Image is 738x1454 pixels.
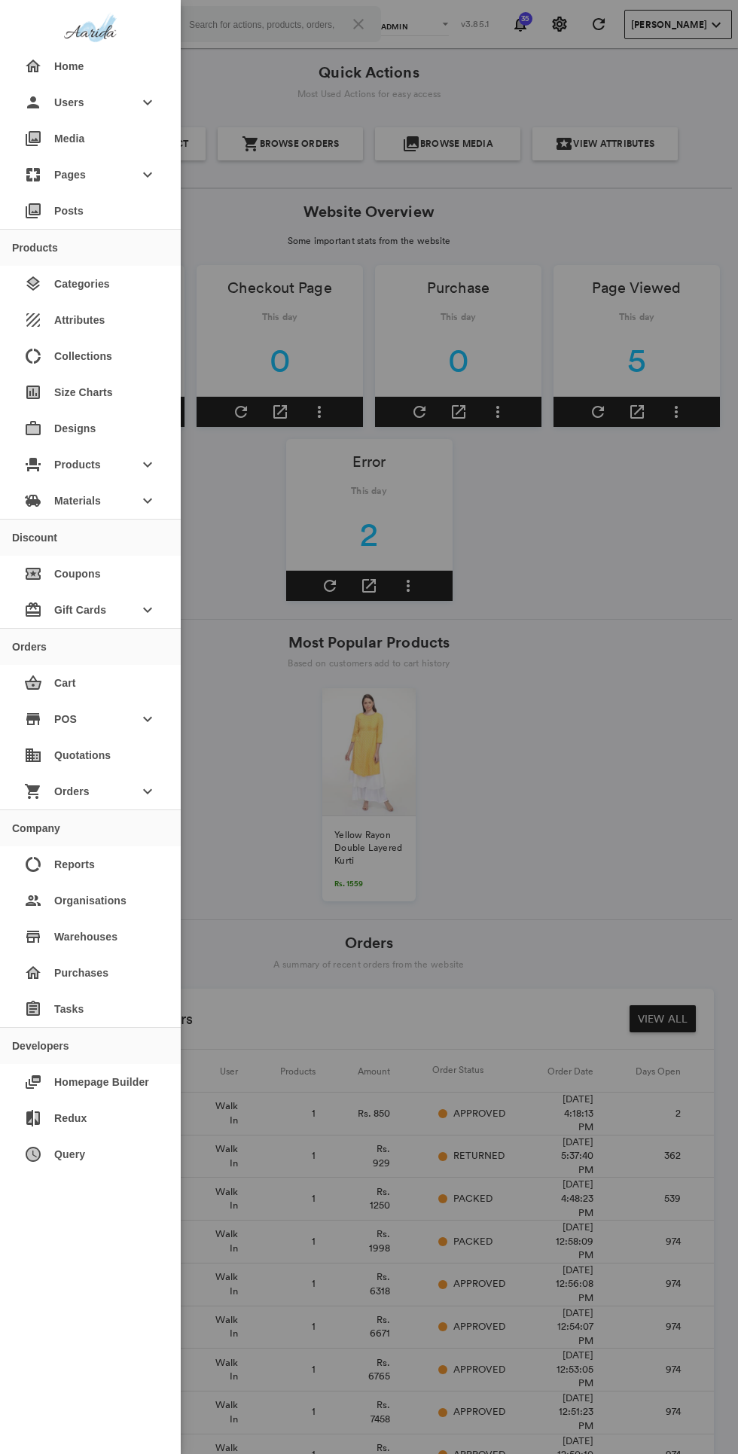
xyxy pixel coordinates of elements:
[139,710,157,728] md-icon: keyboard_arrow_down
[12,302,169,338] div: Attributes
[24,601,42,619] md-icon: {{ $mdSidemenuContent.icon }}
[139,93,157,111] md-icon: keyboard_arrow_down
[12,556,169,592] div: Coupons
[24,1000,42,1018] md-icon: {{childMenu.icon}}
[54,706,127,733] span: POS
[24,57,42,75] md-icon: {{menuItem.icon}}
[24,93,42,111] md-icon: {{ $mdSidemenuContent.icon }}
[12,665,169,701] div: Cart
[24,166,42,184] md-icon: {{ $mdSidemenuContent.icon }}
[12,991,169,1027] div: Tasks
[24,492,42,510] md-icon: {{ $mdSidemenuContent.icon }}
[12,410,169,447] div: Designs
[12,846,169,882] div: Reports
[24,456,42,474] md-icon: {{ $mdSidemenuContent.icon }}
[24,674,42,692] md-icon: {{childMenu.icon}}
[139,456,157,474] md-icon: keyboard_arrow_down
[12,338,169,374] div: Collections
[24,419,42,437] md-icon: {{childMenu.icon}}
[54,487,127,514] span: Materials
[24,746,42,764] md-icon: {{childMenu.icon}}
[139,601,157,619] md-icon: keyboard_arrow_down
[12,120,169,157] div: Media
[24,383,42,401] md-icon: {{childMenu.icon}}
[24,1109,42,1127] md-icon: {{childMenu.icon}}
[139,782,157,800] md-icon: keyboard_arrow_down
[24,347,42,365] md-icon: {{childMenu.icon}}
[24,130,42,148] md-icon: {{menuItem.icon}}
[12,642,47,652] div: Orders
[12,919,169,955] div: Warehouses
[54,778,127,805] span: Orders
[24,1073,42,1091] md-icon: {{childMenu.icon}}
[24,1145,42,1163] md-icon: {{childMenu.icon}}
[12,1136,169,1172] div: Query
[139,166,157,184] md-icon: keyboard_arrow_down
[139,492,157,510] md-icon: keyboard_arrow_down
[24,311,42,329] md-icon: {{childMenu.icon}}
[12,1100,169,1136] div: Redux
[12,1041,69,1051] div: Developers
[12,193,169,229] div: Posts
[24,710,42,728] md-icon: {{ $mdSidemenuContent.icon }}
[24,565,42,583] md-icon: {{childMenu.icon}}
[24,892,42,910] md-icon: {{childMenu.icon}}
[54,161,127,188] span: Pages
[24,855,42,873] md-icon: {{childMenu.icon}}
[12,1064,169,1100] div: Homepage Builder
[24,275,42,293] md-icon: {{childMenu.icon}}
[54,89,127,116] span: Users
[64,12,117,45] img: aarida-optimized.png
[12,955,169,991] div: Purchases
[24,964,42,982] md-icon: {{childMenu.icon}}
[12,823,60,834] div: Company
[12,737,169,773] div: Quotations
[24,928,42,946] md-icon: {{childMenu.icon}}
[12,48,169,84] div: Home
[12,532,57,543] div: Discount
[12,242,58,253] div: Products
[24,202,42,220] md-icon: {{menuItem.icon}}
[54,596,127,623] span: Gift Cards
[12,882,169,919] div: Organisations
[12,266,169,302] div: Categories
[12,374,169,410] div: Size Charts
[54,451,127,478] span: Products
[24,782,42,800] md-icon: {{ $mdSidemenuContent.icon }}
